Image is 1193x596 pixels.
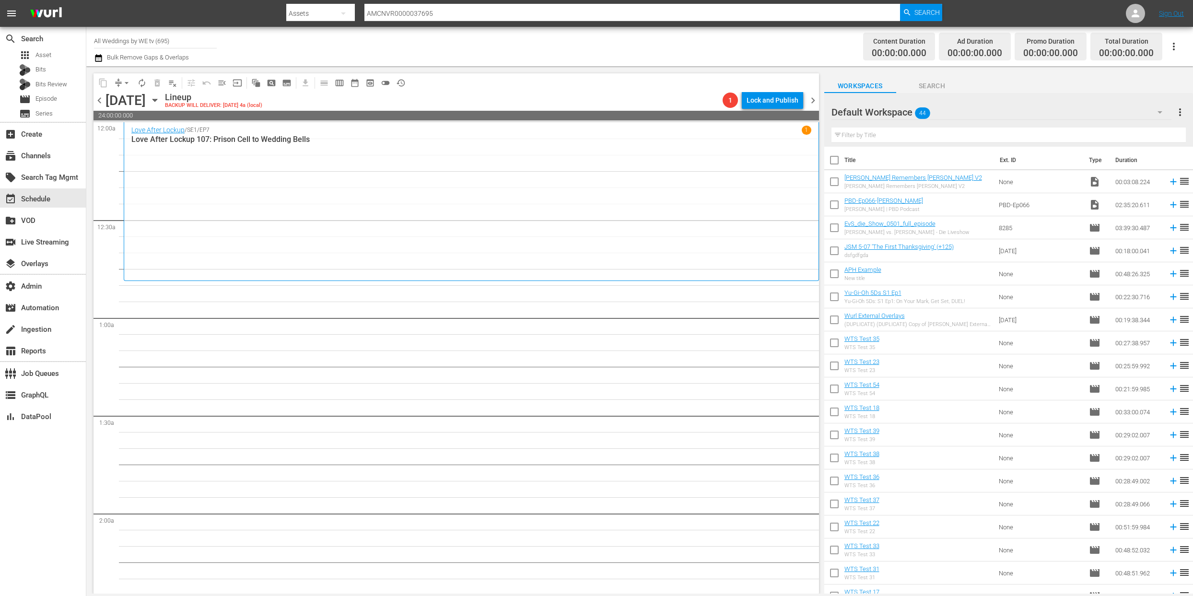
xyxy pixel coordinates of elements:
[995,423,1085,446] td: None
[995,354,1085,377] td: None
[824,80,896,92] span: Workspaces
[1111,515,1164,538] td: 00:51:59.984
[844,243,954,250] a: JSM 5-07 'The First Thanksgiving' (+125)
[1111,239,1164,262] td: 00:18:00.041
[1168,338,1179,348] svg: Add to Schedule
[1168,315,1179,325] svg: Add to Schedule
[844,367,879,374] div: WTS Test 23
[844,289,901,296] a: Yu-Gi-Oh 5Ds S1 Ep1
[844,574,879,581] div: WTS Test 31
[19,108,31,119] span: Series
[131,135,811,144] p: Love After Lockup 107: Prison Cell to Wedding Bells
[365,78,375,88] span: preview_outlined
[1168,545,1179,555] svg: Add to Schedule
[1089,268,1100,280] span: Episode
[19,49,31,61] span: Asset
[1023,48,1078,59] span: 00:00:00.000
[1179,314,1190,325] span: reorder
[1089,176,1100,187] span: Video
[995,308,1085,331] td: [DATE]
[1111,354,1164,377] td: 00:25:59.992
[35,80,67,89] span: Bits Review
[1089,521,1100,533] span: Episode
[5,193,16,205] span: Schedule
[1174,106,1186,118] span: more_vert
[168,78,177,88] span: playlist_remove_outlined
[1179,175,1190,187] span: reorder
[165,103,262,109] div: BACKUP WILL DELIVER: [DATE] 4a (local)
[1111,377,1164,400] td: 00:21:59.985
[1111,561,1164,584] td: 00:48:51.962
[831,99,1172,126] div: Default Workspace
[1159,10,1184,17] a: Sign Out
[1168,499,1179,509] svg: Add to Schedule
[1089,199,1100,210] span: Video
[199,127,210,133] p: EP7
[1179,337,1190,348] span: reorder
[5,389,16,401] span: GraphQL
[1089,222,1100,234] span: Episode
[723,96,738,104] span: 1
[844,147,994,174] th: Title
[747,92,798,109] div: Lock and Publish
[896,80,968,92] span: Search
[137,78,147,88] span: autorenew_outlined
[1179,498,1190,509] span: reorder
[1111,331,1164,354] td: 00:27:38.957
[742,92,803,109] button: Lock and Publish
[5,345,16,357] span: Reports
[844,358,879,365] a: WTS Test 23
[1089,429,1100,441] span: Episode
[872,48,926,59] span: 00:00:00.000
[844,551,879,558] div: WTS Test 33
[5,172,16,183] span: Search Tag Mgmt
[23,2,69,25] img: ans4CAIJ8jUAAAAAAAAAAAAAAAAAAAAAAAAgQb4GAAAAAAAAAAAAAAAAAAAAAAAAJMjXAAAAAAAAAAAAAAAAAAAAAAAAgAT5G...
[1099,48,1154,59] span: 00:00:00.000
[35,109,53,118] span: Series
[1179,429,1190,440] span: reorder
[844,206,923,212] div: [PERSON_NAME] | PBD Podcast
[995,239,1085,262] td: [DATE]
[199,75,214,91] span: Revert to Primary Episode
[1089,452,1100,464] span: Episode
[267,78,276,88] span: pageview_outlined
[1168,245,1179,256] svg: Add to Schedule
[995,561,1085,584] td: None
[995,285,1085,308] td: None
[844,436,879,443] div: WTS Test 39
[381,78,390,88] span: toggle_off
[1089,383,1100,395] span: Episode
[995,331,1085,354] td: None
[1168,453,1179,463] svg: Add to Schedule
[19,79,31,90] div: Bits Review
[5,324,16,335] span: Ingestion
[915,103,930,123] span: 44
[995,492,1085,515] td: None
[844,381,879,388] a: WTS Test 54
[5,411,16,422] span: DataPool
[5,33,16,45] span: Search
[1111,193,1164,216] td: 02:35:20.611
[122,78,131,88] span: arrow_drop_down
[187,127,199,133] p: SE1 /
[844,220,936,227] a: EvS_die_Show_0501_full_episode
[1111,538,1164,561] td: 00:48:52.032
[114,78,123,88] span: compress
[111,75,134,91] span: Remove Gaps & Overlaps
[844,197,923,204] a: PBD-Ep066-[PERSON_NAME]
[251,78,261,88] span: auto_awesome_motion_outlined
[185,127,187,133] p: /
[19,93,31,105] span: Episode
[844,459,879,466] div: WTS Test 38
[233,78,242,88] span: input
[1179,199,1190,210] span: reorder
[1168,269,1179,279] svg: Add to Schedule
[844,174,982,181] a: [PERSON_NAME] Remembers [PERSON_NAME] V2
[1179,245,1190,256] span: reorder
[1089,498,1100,510] span: Episode
[1168,430,1179,440] svg: Add to Schedule
[165,92,262,103] div: Lineup
[5,215,16,226] span: VOD
[914,4,940,21] span: Search
[1179,452,1190,463] span: reorder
